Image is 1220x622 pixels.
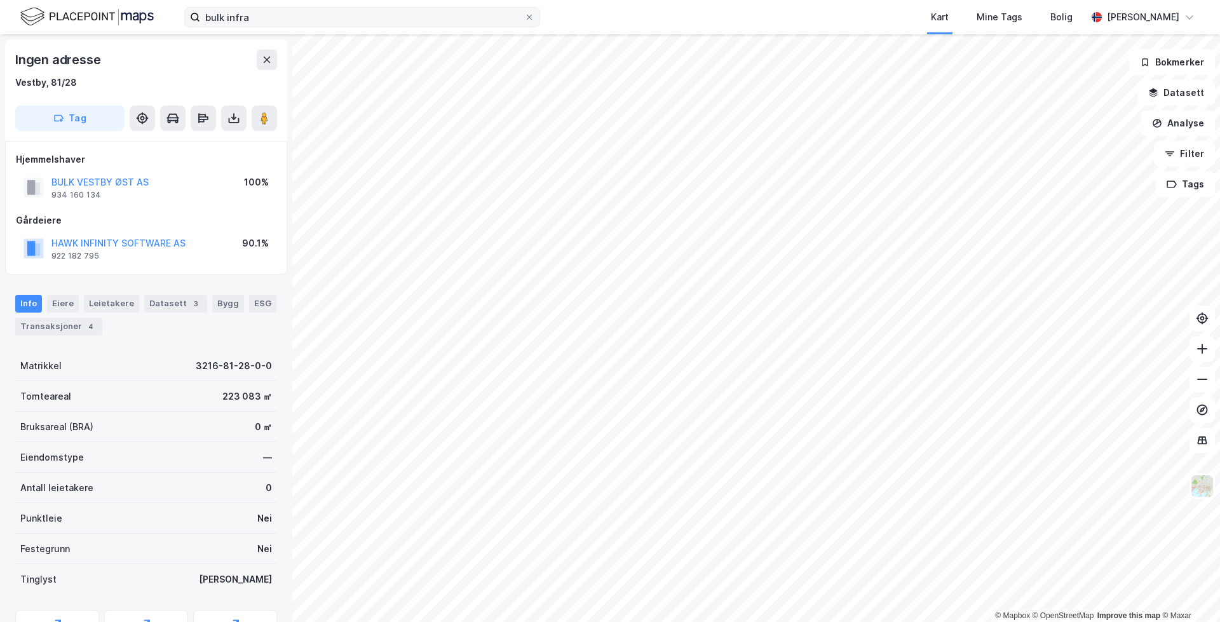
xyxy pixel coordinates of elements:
[1129,50,1215,75] button: Bokmerker
[199,572,272,587] div: [PERSON_NAME]
[263,450,272,465] div: —
[20,419,93,435] div: Bruksareal (BRA)
[1156,172,1215,197] button: Tags
[1141,111,1215,136] button: Analyse
[47,295,79,313] div: Eiere
[20,541,70,557] div: Festegrunn
[1154,141,1215,166] button: Filter
[15,318,102,335] div: Transaksjoner
[1156,561,1220,622] iframe: Chat Widget
[1190,474,1214,498] img: Z
[1137,80,1215,105] button: Datasett
[255,419,272,435] div: 0 ㎡
[51,190,101,200] div: 934 160 134
[1050,10,1073,25] div: Bolig
[257,541,272,557] div: Nei
[20,450,84,465] div: Eiendomstype
[222,389,272,404] div: 223 083 ㎡
[15,295,42,313] div: Info
[196,358,272,374] div: 3216-81-28-0-0
[266,480,272,496] div: 0
[200,8,524,27] input: Søk på adresse, matrikkel, gårdeiere, leietakere eller personer
[15,50,103,70] div: Ingen adresse
[20,389,71,404] div: Tomteareal
[51,251,99,261] div: 922 182 795
[189,297,202,310] div: 3
[1033,611,1094,620] a: OpenStreetMap
[977,10,1022,25] div: Mine Tags
[212,295,244,313] div: Bygg
[20,480,93,496] div: Antall leietakere
[244,175,269,190] div: 100%
[84,295,139,313] div: Leietakere
[15,75,77,90] div: Vestby, 81/28
[20,6,154,28] img: logo.f888ab2527a4732fd821a326f86c7f29.svg
[242,236,269,251] div: 90.1%
[1097,611,1160,620] a: Improve this map
[249,295,276,313] div: ESG
[15,105,125,131] button: Tag
[16,213,276,228] div: Gårdeiere
[144,295,207,313] div: Datasett
[931,10,949,25] div: Kart
[85,320,97,333] div: 4
[20,572,57,587] div: Tinglyst
[20,511,62,526] div: Punktleie
[1107,10,1179,25] div: [PERSON_NAME]
[995,611,1030,620] a: Mapbox
[257,511,272,526] div: Nei
[20,358,62,374] div: Matrikkel
[16,152,276,167] div: Hjemmelshaver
